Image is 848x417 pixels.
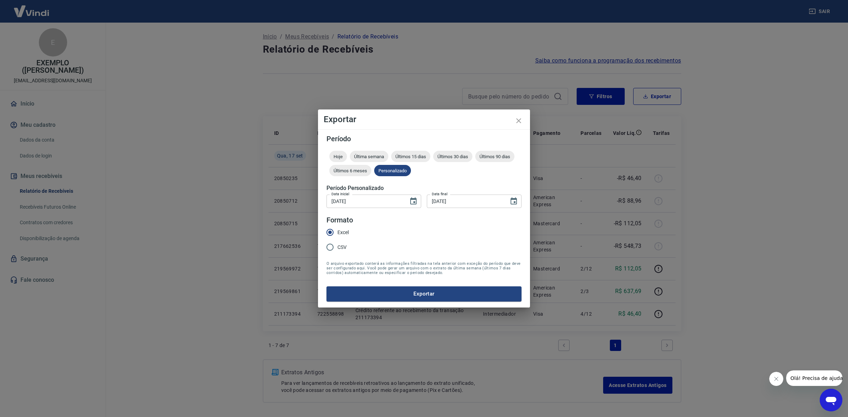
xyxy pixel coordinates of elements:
iframe: Mensagem da empresa [786,370,842,386]
h4: Exportar [324,115,524,124]
span: Hoje [329,154,347,159]
div: Últimos 15 dias [391,151,430,162]
h5: Período [326,135,522,142]
button: close [510,112,527,129]
span: CSV [337,244,347,251]
span: Última semana [350,154,388,159]
span: Excel [337,229,349,236]
div: Última semana [350,151,388,162]
legend: Formato [326,215,353,225]
span: Últimos 15 dias [391,154,430,159]
span: Últimos 90 dias [475,154,514,159]
input: DD/MM/YYYY [326,195,404,208]
span: Olá! Precisa de ajuda? [4,5,59,11]
div: Últimos 90 dias [475,151,514,162]
input: DD/MM/YYYY [427,195,504,208]
label: Data inicial [331,191,349,197]
div: Hoje [329,151,347,162]
button: Choose date, selected date is 17 de set de 2025 [406,194,420,208]
span: O arquivo exportado conterá as informações filtradas na tela anterior com exceção do período que ... [326,261,522,275]
div: Últimos 6 meses [329,165,371,176]
span: Últimos 30 dias [433,154,472,159]
div: Últimos 30 dias [433,151,472,162]
span: Últimos 6 meses [329,168,371,173]
iframe: Botão para abrir a janela de mensagens [820,389,842,411]
button: Choose date, selected date is 17 de set de 2025 [507,194,521,208]
label: Data final [432,191,448,197]
iframe: Fechar mensagem [769,372,783,386]
button: Exportar [326,286,522,301]
span: Personalizado [374,168,411,173]
div: Personalizado [374,165,411,176]
h5: Período Personalizado [326,185,522,192]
